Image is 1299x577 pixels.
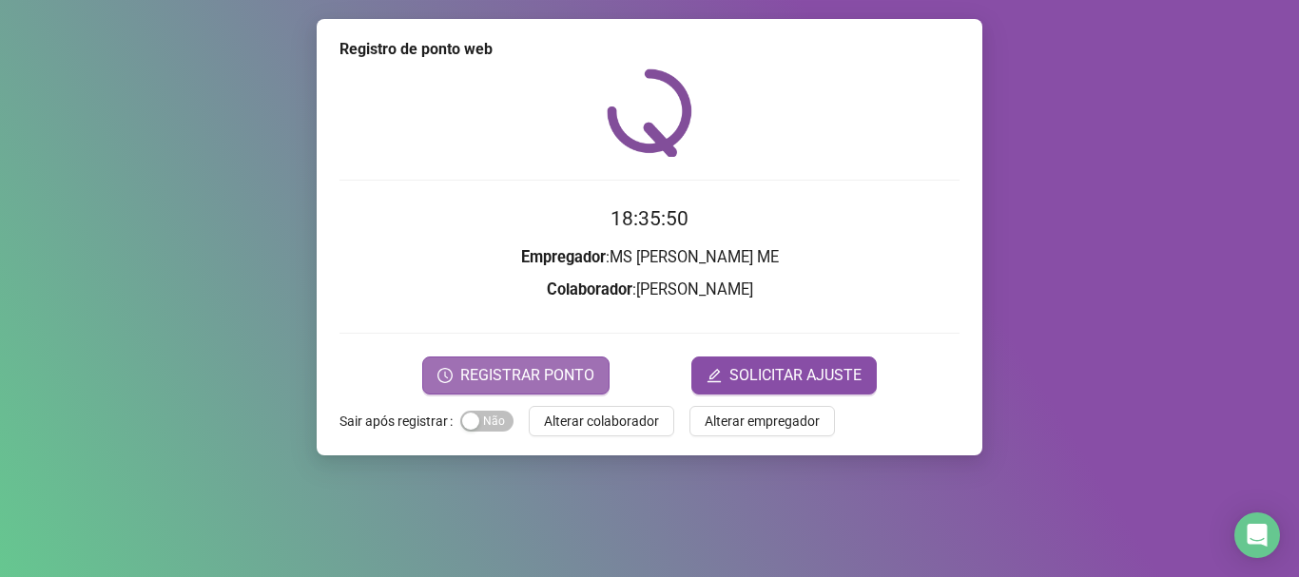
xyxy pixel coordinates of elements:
strong: Empregador [521,248,606,266]
img: QRPoint [607,68,692,157]
strong: Colaborador [547,280,632,298]
button: Alterar colaborador [529,406,674,436]
span: Alterar colaborador [544,411,659,432]
div: Open Intercom Messenger [1234,512,1280,558]
span: SOLICITAR AJUSTE [729,364,862,387]
label: Sair após registrar [339,406,460,436]
h3: : [PERSON_NAME] [339,278,960,302]
button: editSOLICITAR AJUSTE [691,356,877,394]
span: edit [707,368,722,383]
button: Alterar empregador [689,406,835,436]
div: Registro de ponto web [339,38,960,61]
button: REGISTRAR PONTO [422,356,610,394]
span: clock-circle [437,368,453,383]
span: Alterar empregador [705,411,820,432]
time: 18:35:50 [611,207,688,230]
h3: : MS [PERSON_NAME] ME [339,245,960,270]
span: REGISTRAR PONTO [460,364,594,387]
